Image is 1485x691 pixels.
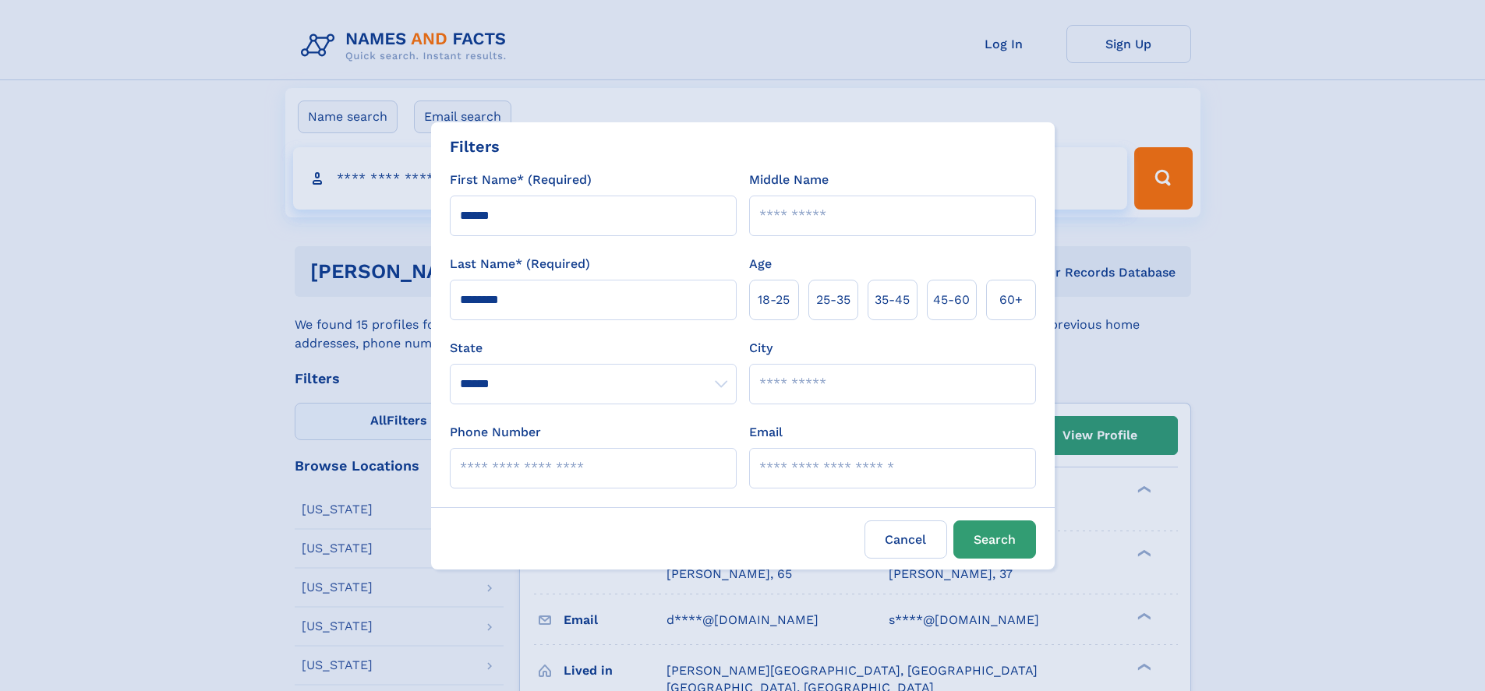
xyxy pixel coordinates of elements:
span: 60+ [999,291,1023,309]
div: Filters [450,135,500,158]
span: 35‑45 [875,291,910,309]
span: 25‑35 [816,291,850,309]
label: First Name* (Required) [450,171,592,189]
label: City [749,339,773,358]
label: Phone Number [450,423,541,442]
label: Email [749,423,783,442]
span: 45‑60 [933,291,970,309]
button: Search [953,520,1036,559]
label: State [450,339,737,358]
label: Cancel [864,520,947,559]
span: 18‑25 [758,291,790,309]
label: Middle Name [749,171,829,189]
label: Last Name* (Required) [450,255,590,273]
label: Age [749,255,772,273]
